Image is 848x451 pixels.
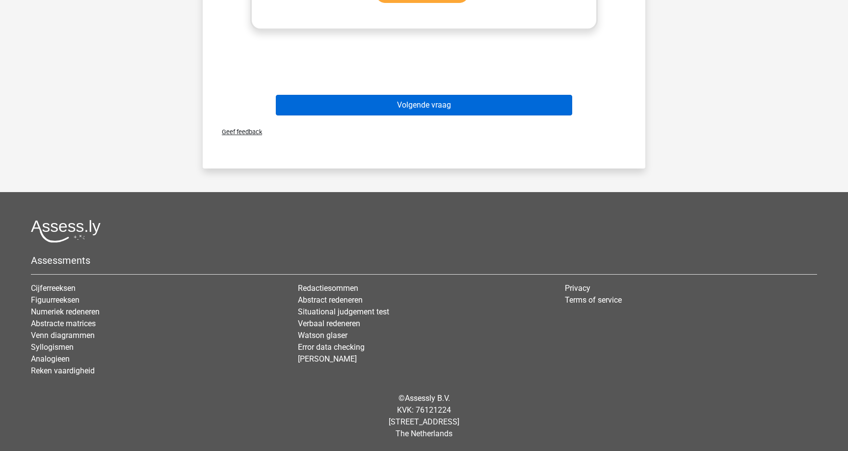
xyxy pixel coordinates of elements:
a: Assessly B.V. [405,394,450,403]
a: Verbaal redeneren [298,319,360,328]
span: Geef feedback [214,128,262,136]
a: Privacy [565,283,590,293]
button: Volgende vraag [276,95,573,115]
div: © KVK: 76121224 [STREET_ADDRESS] The Netherlands [24,385,824,448]
a: Abstracte matrices [31,319,96,328]
a: Analogieen [31,354,70,364]
a: Figuurreeksen [31,295,79,305]
a: Abstract redeneren [298,295,363,305]
a: Syllogismen [31,342,74,352]
a: Venn diagrammen [31,331,95,340]
a: Redactiesommen [298,283,358,293]
a: Terms of service [565,295,622,305]
a: [PERSON_NAME] [298,354,357,364]
h5: Assessments [31,254,817,266]
img: Assessly logo [31,220,101,243]
a: Situational judgement test [298,307,389,316]
a: Cijferreeksen [31,283,76,293]
a: Watson glaser [298,331,347,340]
a: Error data checking [298,342,365,352]
a: Numeriek redeneren [31,307,100,316]
a: Reken vaardigheid [31,366,95,375]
